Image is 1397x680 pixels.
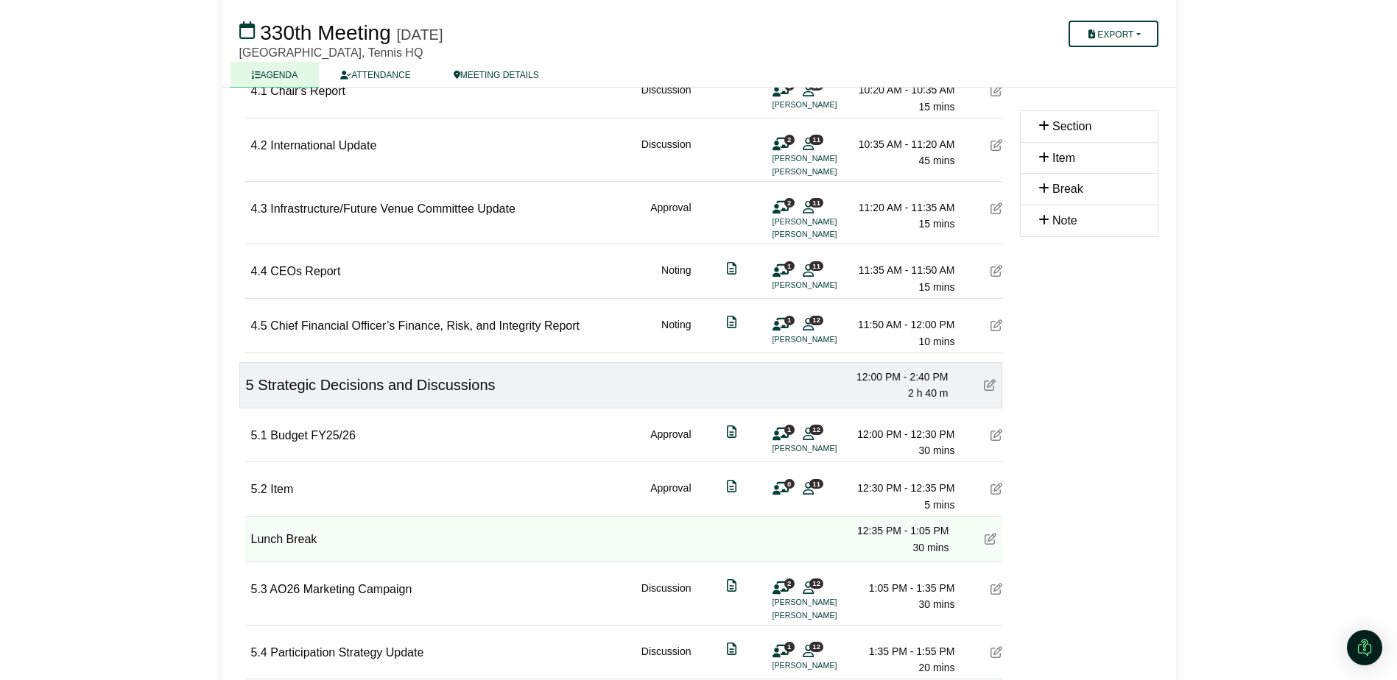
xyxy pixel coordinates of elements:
span: 4.3 [251,202,267,215]
a: AGENDA [231,62,320,88]
span: 11 [809,198,823,208]
span: 15 mins [918,101,954,113]
span: 30 mins [918,598,954,610]
span: 12 [809,316,823,325]
span: Lunch Break [251,533,317,545]
div: 12:00 PM - 12:30 PM [852,426,955,442]
span: International Update [270,139,376,152]
span: 5.2 [251,483,267,495]
span: Item [1052,152,1075,164]
span: 2 [784,135,795,144]
span: 12 [809,642,823,651]
span: 2 [784,578,795,588]
span: 45 mins [918,155,954,166]
span: 11 [809,479,823,489]
div: 11:20 AM - 11:35 AM [852,199,955,216]
div: Approval [650,480,691,513]
span: Budget FY25/26 [270,429,356,442]
span: 15 mins [918,218,954,230]
span: CEOs Report [270,265,340,277]
span: AO26 Marketing Campaign [270,583,412,595]
div: Approval [650,426,691,459]
span: 12 [809,425,823,434]
span: Participation Strategy Update [270,646,423,659]
div: [DATE] [397,26,443,43]
span: Item [270,483,293,495]
span: Strategic Decisions and Discussions [258,377,495,393]
div: Discussion [641,580,692,622]
li: [PERSON_NAME] [773,609,883,622]
span: Break [1052,183,1083,195]
span: 1 [784,642,795,651]
div: Open Intercom Messenger [1347,630,1382,665]
span: 4.1 [251,85,267,97]
span: 330th Meeting [260,21,390,44]
div: Noting [661,262,691,295]
span: 12 [809,578,823,588]
span: 1 [784,425,795,434]
li: [PERSON_NAME] [773,166,883,178]
div: Noting [661,316,691,350]
span: 5.4 [251,646,267,659]
div: 12:35 PM - 1:05 PM [846,523,949,539]
div: Discussion [641,643,692,676]
span: 11 [809,135,823,144]
span: 1 [784,316,795,325]
span: 5 [246,377,254,393]
li: [PERSON_NAME] [773,596,883,609]
span: 5.3 [251,583,267,595]
span: 30 mins [912,542,949,553]
div: 11:35 AM - 11:50 AM [852,262,955,278]
li: [PERSON_NAME] [773,442,883,455]
span: 1 [784,261,795,271]
span: 4.2 [251,139,267,152]
div: 12:30 PM - 12:35 PM [852,480,955,496]
div: 10:20 AM - 10:35 AM [852,82,955,98]
span: 0 [784,479,795,489]
span: 2 [784,198,795,208]
span: 4.4 [251,265,267,277]
span: Note [1052,214,1077,227]
span: 2 h 40 m [908,387,948,399]
li: [PERSON_NAME] [773,152,883,165]
span: 11 [809,261,823,271]
li: [PERSON_NAME] [773,333,883,346]
li: [PERSON_NAME] [773,99,883,111]
span: 30 mins [918,445,954,456]
span: Section [1052,120,1091,132]
span: 4.5 [251,319,267,332]
a: ATTENDANCE [319,62,432,88]
div: Discussion [641,136,692,178]
span: 20 mins [918,662,954,673]
li: [PERSON_NAME] [773,216,883,228]
span: [GEOGRAPHIC_DATA], Tennis HQ [239,46,423,59]
div: Approval [650,199,691,241]
span: Chief Financial Officer’s Finance, Risk, and Integrity Report [270,319,580,332]
li: [PERSON_NAME] [773,279,883,291]
div: 12:00 PM - 2:40 PM [845,369,949,385]
button: Export [1069,21,1158,47]
div: 1:05 PM - 1:35 PM [852,580,955,596]
span: Chair's Report [270,85,345,97]
div: 1:35 PM - 1:55 PM [852,643,955,659]
li: [PERSON_NAME] [773,659,883,672]
a: MEETING DETAILS [432,62,560,88]
span: 15 mins [918,281,954,293]
div: 11:50 AM - 12:00 PM [852,316,955,333]
span: 5 mins [924,499,954,511]
li: [PERSON_NAME] [773,228,883,241]
div: 10:35 AM - 11:20 AM [852,136,955,152]
span: Infrastructure/Future Venue Committee Update [270,202,515,215]
span: 5.1 [251,429,267,442]
div: Discussion [641,82,692,115]
span: 10 mins [918,336,954,347]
